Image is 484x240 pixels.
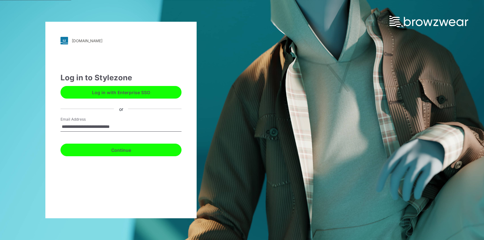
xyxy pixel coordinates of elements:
[60,86,181,99] button: Log in with Enterprise SSO
[114,106,128,112] div: or
[60,117,105,122] label: Email Address
[72,38,102,43] div: [DOMAIN_NAME]
[60,37,181,44] a: [DOMAIN_NAME]
[60,37,68,44] img: svg+xml;base64,PHN2ZyB3aWR0aD0iMjgiIGhlaWdodD0iMjgiIHZpZXdCb3g9IjAgMCAyOCAyOCIgZmlsbD0ibm9uZSIgeG...
[60,72,181,83] div: Log in to Stylezone
[389,16,468,27] img: browzwear-logo.73288ffb.svg
[60,144,181,156] button: Continue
